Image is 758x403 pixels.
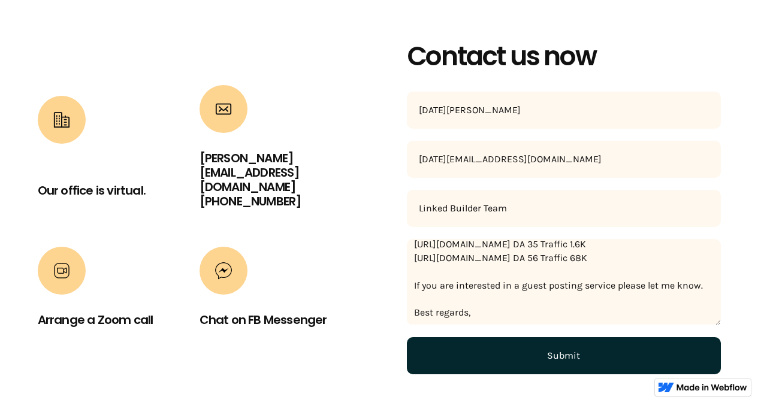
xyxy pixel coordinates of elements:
[38,247,190,339] a: Arrange a Zoom call
[200,313,327,327] h3: Chat on FB Messenger
[38,313,153,327] h3: Arrange a Zoom call
[677,384,747,391] img: Made in Webflow
[215,262,232,280] img: Link to connect with Facebook Messenger
[200,150,300,195] a: [PERSON_NAME][EMAIL_ADDRESS][DOMAIN_NAME]‍
[200,193,302,210] a: [PHONE_NUMBER]
[407,141,721,178] input: Email Address
[200,247,352,339] a: Link to connect with Facebook MessengerChat on FB Messenger
[407,337,721,374] input: Submit
[407,92,721,129] input: Name
[407,190,721,227] input: Company Name
[407,41,721,72] h2: Contact us now
[407,92,721,374] form: Contact Form
[53,111,71,129] img: Link to the address of Creative Content
[200,150,300,195] strong: [PERSON_NAME][EMAIL_ADDRESS][DOMAIN_NAME] ‍
[38,182,146,199] a: Our office is virtual.
[215,100,232,118] img: Link to email Creative Content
